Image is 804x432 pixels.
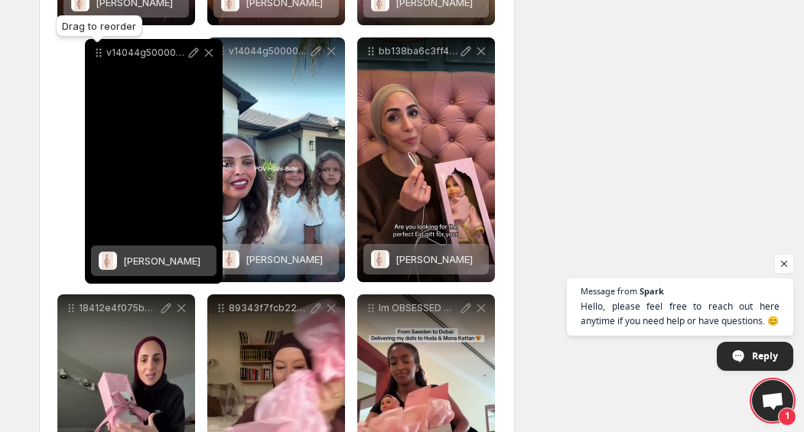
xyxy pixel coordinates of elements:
[752,343,778,369] span: Reply
[640,287,664,295] span: Spark
[357,37,495,282] div: bb138ba6c3ff41b5be7ce7c9d7aeb17dFatima Doll[PERSON_NAME]
[79,302,158,314] p: 18412e4f075b4d75a4cbb8ec51a95249
[395,253,473,265] span: [PERSON_NAME]
[207,37,345,282] div: v14044g50000cv1334vog65h7a3g96vgFatima Doll[PERSON_NAME]
[752,380,793,421] div: Open chat
[106,47,186,59] p: v14044g50000cv1mbm7og65gl70rr2f0
[581,287,637,295] span: Message from
[229,302,308,314] p: 89343f7fcb224b2497116f848f72833e
[379,302,458,314] p: Im OBSESSED Dolls for All Representation like this means everything To think little girls can now...
[85,39,223,284] div: v14044g50000cv1mbm7og65gl70rr2f0Fatima Doll[PERSON_NAME]
[581,299,780,328] span: Hello, please feel free to reach out here anytime if you need help or have questions. 😊
[246,253,323,265] span: [PERSON_NAME]
[778,408,796,426] span: 1
[123,255,200,267] span: [PERSON_NAME]
[229,45,308,57] p: v14044g50000cv1334vog65h7a3g96vg
[379,45,458,57] p: bb138ba6c3ff41b5be7ce7c9d7aeb17d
